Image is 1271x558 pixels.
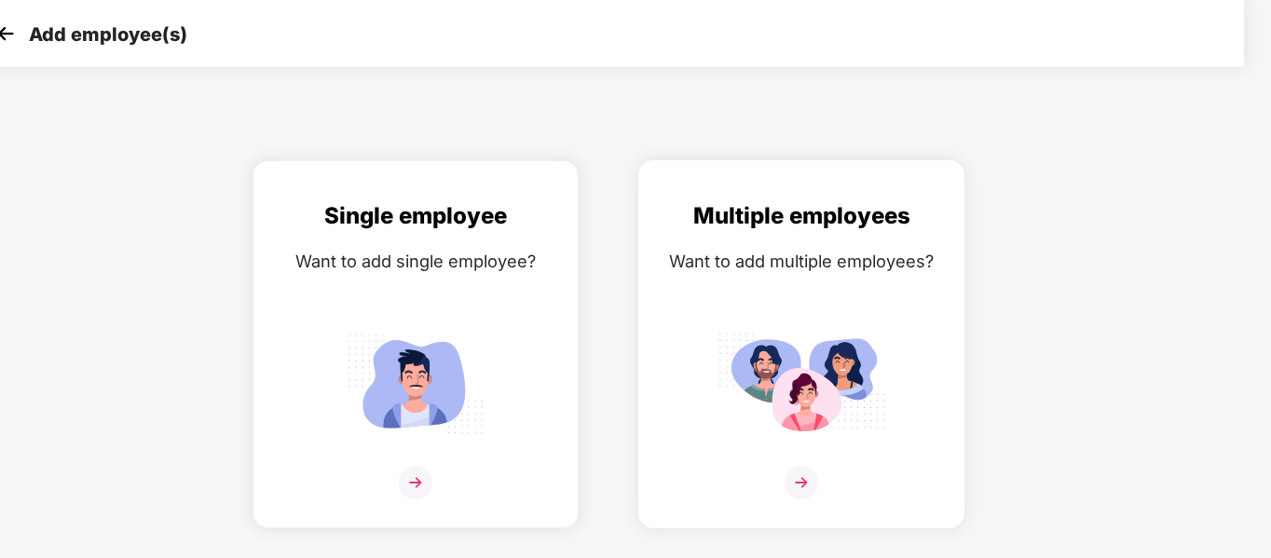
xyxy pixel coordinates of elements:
[332,325,499,442] img: svg+xml;base64,PHN2ZyB4bWxucz0iaHR0cDovL3d3dy53My5vcmcvMjAwMC9zdmciIGlkPSJTaW5nbGVfZW1wbG95ZWUiIH...
[29,23,187,46] p: Add employee(s)
[658,248,945,275] div: Want to add multiple employees?
[399,466,432,499] img: svg+xml;base64,PHN2ZyB4bWxucz0iaHR0cDovL3d3dy53My5vcmcvMjAwMC9zdmciIHdpZHRoPSIzNiIgaGVpZ2h0PSIzNi...
[272,198,559,234] div: Single employee
[658,198,945,234] div: Multiple employees
[717,325,885,442] img: svg+xml;base64,PHN2ZyB4bWxucz0iaHR0cDovL3d3dy53My5vcmcvMjAwMC9zdmciIGlkPSJNdWx0aXBsZV9lbXBsb3llZS...
[272,248,559,275] div: Want to add single employee?
[785,466,818,499] img: svg+xml;base64,PHN2ZyB4bWxucz0iaHR0cDovL3d3dy53My5vcmcvMjAwMC9zdmciIHdpZHRoPSIzNiIgaGVpZ2h0PSIzNi...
